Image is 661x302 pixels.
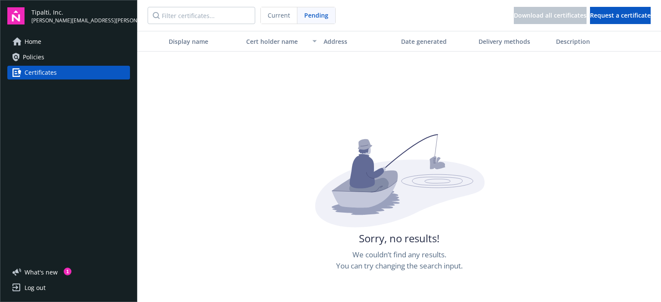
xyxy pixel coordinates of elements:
[268,11,290,20] span: Current
[169,37,239,46] div: Display name
[64,268,71,275] div: 1
[590,7,651,24] button: Request a certificate
[7,50,130,64] a: Policies
[304,11,328,20] span: Pending
[148,7,255,24] input: Filter certificates...
[590,11,651,19] span: Request a certificate
[7,7,25,24] img: navigator-logo.svg
[31,17,130,24] span: [PERSON_NAME][EMAIL_ADDRESS][PERSON_NAME][DOMAIN_NAME]
[556,37,627,46] div: Description
[31,8,130,17] span: Tipalti, Inc.
[7,66,130,79] a: Certificates
[359,231,439,246] span: Sorry, no results!
[25,281,46,295] div: Log out
[514,7,587,24] button: Download all certificates
[25,66,57,79] span: Certificates
[475,31,553,52] button: Delivery methods
[25,35,41,49] span: Home
[31,7,130,24] button: Tipalti, Inc.[PERSON_NAME][EMAIL_ADDRESS][PERSON_NAME][DOMAIN_NAME]
[553,31,630,52] button: Description
[243,31,320,52] button: Cert holder name
[165,31,243,52] button: Display name
[7,35,130,49] a: Home
[7,268,71,277] button: What's new1
[297,7,335,24] span: Pending
[23,50,44,64] span: Policies
[324,37,394,46] div: Address
[320,31,398,52] button: Address
[336,260,463,271] span: You can try changing the search input.
[514,11,587,19] span: Download all certificates
[25,268,58,277] span: What ' s new
[246,37,307,46] div: Cert holder name
[398,31,475,52] button: Date generated
[352,249,446,260] span: We couldn’t find any results.
[479,37,549,46] div: Delivery methods
[401,37,472,46] div: Date generated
